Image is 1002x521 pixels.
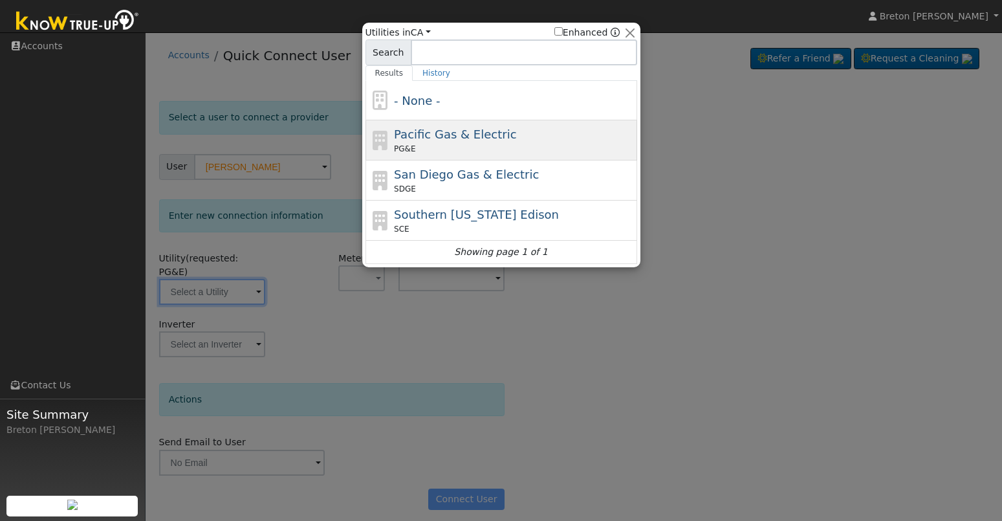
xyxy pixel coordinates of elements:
span: San Diego Gas & Electric [394,168,539,181]
a: CA [411,27,431,38]
i: Showing page 1 of 1 [454,245,547,259]
a: Enhanced Providers [611,27,620,38]
div: Breton [PERSON_NAME] [6,423,138,437]
a: Results [365,65,413,81]
span: Show enhanced providers [554,26,620,39]
span: Search [365,39,411,65]
span: Utilities in [365,26,431,39]
span: Breton [PERSON_NAME] [880,11,988,21]
span: SDGE [394,183,416,195]
span: Southern [US_STATE] Edison [394,208,559,221]
img: retrieve [67,500,78,510]
span: PG&E [394,143,415,155]
span: - None - [394,94,440,107]
span: Pacific Gas & Electric [394,127,516,141]
label: Enhanced [554,26,608,39]
img: Know True-Up [10,7,146,36]
span: SCE [394,223,409,235]
a: History [413,65,460,81]
span: Site Summary [6,406,138,423]
input: Enhanced [554,27,563,36]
